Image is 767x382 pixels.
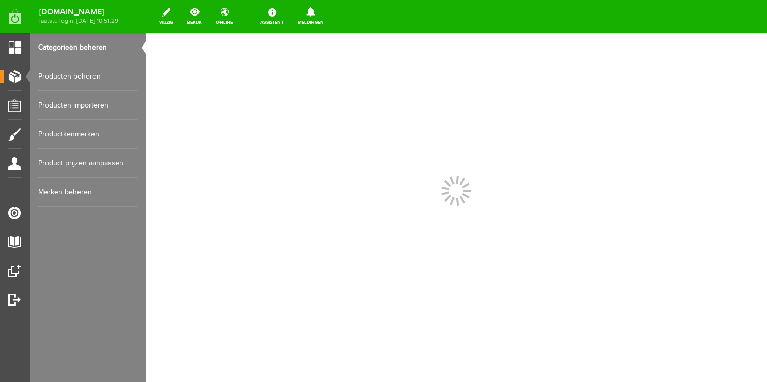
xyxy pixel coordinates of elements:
a: bekijk [181,5,208,28]
span: laatste login: [DATE] 10:51:29 [39,18,118,24]
strong: [DOMAIN_NAME] [39,9,118,15]
a: Categorieën beheren [38,33,137,62]
a: Producten importeren [38,91,137,120]
a: Merken beheren [38,178,137,207]
a: Assistent [254,5,290,28]
a: Producten beheren [38,62,137,91]
a: wijzig [153,5,179,28]
a: Productkenmerken [38,120,137,149]
a: Product prijzen aanpassen [38,149,137,178]
a: online [210,5,239,28]
a: Meldingen [291,5,330,28]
